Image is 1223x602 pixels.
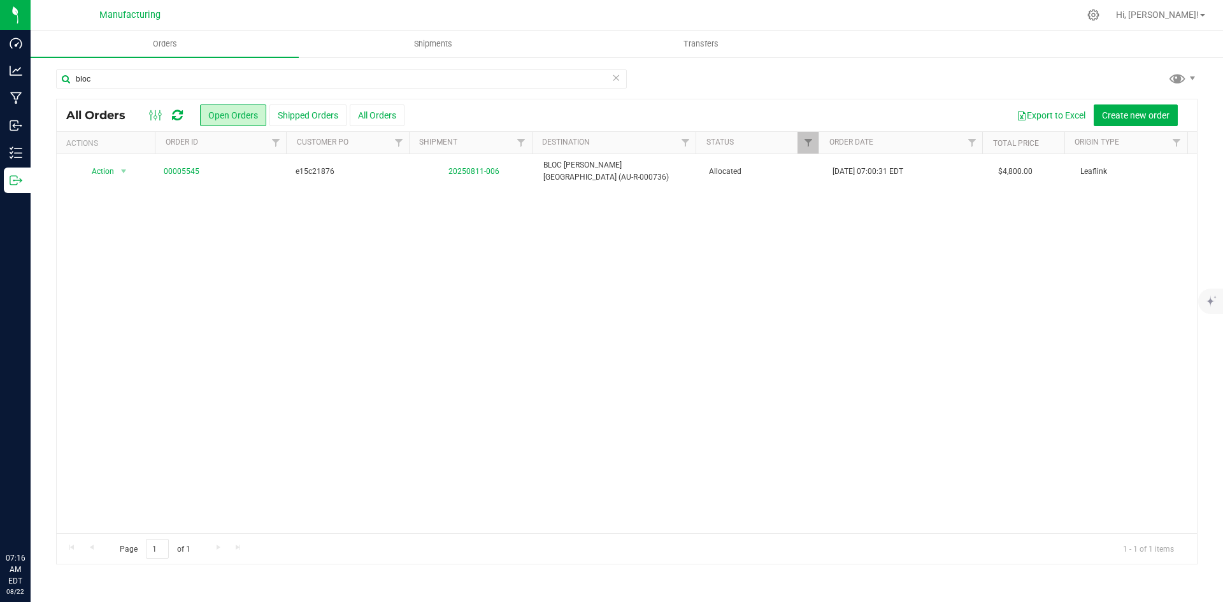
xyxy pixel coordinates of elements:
span: e15c21876 [296,166,404,178]
a: Total Price [993,139,1039,148]
span: Action [81,162,115,180]
iframe: Resource center [13,500,51,538]
span: Transfers [666,38,736,50]
inline-svg: Inventory [10,147,22,159]
div: Actions [66,139,150,148]
a: Shipment [419,138,457,147]
inline-svg: Inbound [10,119,22,132]
inline-svg: Analytics [10,64,22,77]
button: Create new order [1094,104,1178,126]
a: 20250811-006 [448,167,499,176]
span: Clear [611,69,620,86]
a: Filter [675,132,696,154]
a: Origin Type [1075,138,1119,147]
a: Order ID [166,138,198,147]
a: Filter [265,132,286,154]
a: Filter [1166,132,1187,154]
a: Order Date [829,138,873,147]
a: 00005545 [164,166,199,178]
input: Search Order ID, Destination, Customer PO... [56,69,627,89]
a: Shipments [299,31,567,57]
span: select [116,162,132,180]
inline-svg: Manufacturing [10,92,22,104]
a: Status [706,138,734,147]
span: Page of 1 [109,539,201,559]
a: Orders [31,31,299,57]
span: Leaflink [1080,166,1189,178]
span: Allocated [709,166,818,178]
a: Customer PO [297,138,348,147]
inline-svg: Dashboard [10,37,22,50]
span: $4,800.00 [998,166,1033,178]
span: BLOC [PERSON_NAME][GEOGRAPHIC_DATA] (AU-R-000736) [543,159,693,183]
div: Manage settings [1085,9,1101,21]
button: Open Orders [200,104,266,126]
a: Destination [542,138,590,147]
a: Filter [961,132,982,154]
button: All Orders [350,104,404,126]
p: 07:16 AM EDT [6,552,25,587]
span: 1 - 1 of 1 items [1113,539,1184,558]
p: 08/22 [6,587,25,596]
span: All Orders [66,108,138,122]
a: Filter [797,132,819,154]
a: Transfers [567,31,835,57]
span: Create new order [1102,110,1169,120]
inline-svg: Outbound [10,174,22,187]
input: 1 [146,539,169,559]
button: Shipped Orders [269,104,347,126]
span: Shipments [397,38,469,50]
span: [DATE] 07:00:31 EDT [833,166,903,178]
span: Orders [136,38,194,50]
button: Export to Excel [1008,104,1094,126]
span: Manufacturing [99,10,161,20]
a: Filter [511,132,532,154]
span: Hi, [PERSON_NAME]! [1116,10,1199,20]
a: Filter [388,132,409,154]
